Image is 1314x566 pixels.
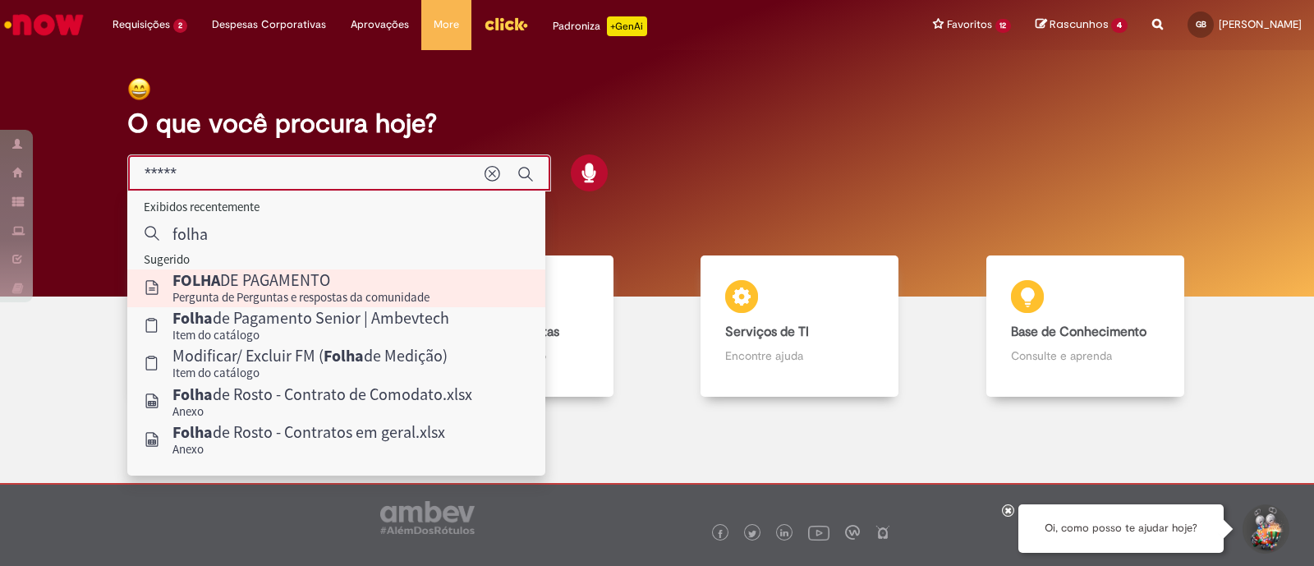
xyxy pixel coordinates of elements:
span: 12 [995,19,1012,33]
p: Consulte e aprenda [1011,347,1160,364]
img: logo_footer_workplace.png [845,525,860,540]
span: Despesas Corporativas [212,16,326,33]
span: Aprovações [351,16,409,33]
img: logo_footer_youtube.png [808,522,829,543]
img: happy-face.png [127,77,151,101]
span: Favoritos [947,16,992,33]
span: Requisições [113,16,170,33]
img: logo_footer_twitter.png [748,530,756,538]
img: ServiceNow [2,8,86,41]
span: [PERSON_NAME] [1219,17,1302,31]
img: logo_footer_linkedin.png [780,529,788,539]
b: Catálogo de Ofertas [440,324,559,340]
a: Base de Conhecimento Consulte e aprenda [943,255,1229,398]
span: 2 [173,19,187,33]
h2: O que você procura hoje? [127,109,1187,138]
span: 4 [1111,18,1128,33]
img: click_logo_yellow_360x200.png [484,12,528,36]
b: Base de Conhecimento [1011,324,1146,340]
img: logo_footer_naosei.png [875,525,890,540]
b: Serviços de TI [725,324,809,340]
span: Rascunhos [1050,16,1109,32]
span: GB [1196,19,1206,30]
div: Padroniza [553,16,647,36]
p: Encontre ajuda [725,347,874,364]
a: Rascunhos [1036,17,1128,33]
button: Iniciar Conversa de Suporte [1240,504,1289,554]
a: Tirar dúvidas Tirar dúvidas com Lupi Assist e Gen Ai [86,255,372,398]
a: Serviços de TI Encontre ajuda [657,255,943,398]
img: logo_footer_ambev_rotulo_gray.png [380,501,475,534]
img: logo_footer_facebook.png [716,530,724,538]
span: More [434,16,459,33]
div: Oi, como posso te ajudar hoje? [1018,504,1224,553]
p: +GenAi [607,16,647,36]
